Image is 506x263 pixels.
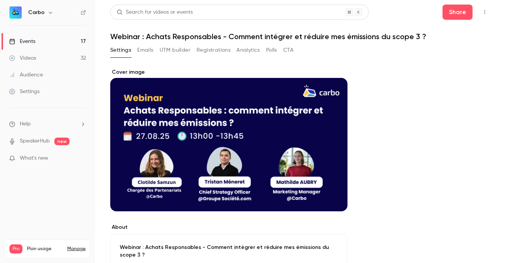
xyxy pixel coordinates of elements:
[10,244,22,253] span: Pro
[67,246,86,252] a: Manage
[27,246,63,252] span: Plan usage
[9,54,36,62] div: Videos
[10,6,22,19] img: Carbo
[20,137,50,145] a: SpeakerHub
[110,223,347,231] label: About
[9,88,40,95] div: Settings
[54,138,70,145] span: new
[110,68,347,211] section: Cover image
[443,5,473,20] button: Share
[117,8,193,16] div: Search for videos or events
[9,71,43,79] div: Audience
[110,32,491,41] h1: Webinar : Achats Responsables - Comment intégrer et réduire mes émissions du scope 3 ?
[28,9,44,16] h6: Carbo
[197,44,230,56] button: Registrations
[20,154,48,162] span: What's new
[236,44,260,56] button: Analytics
[120,244,338,259] p: Webinar : Achats Responsables - Comment intégrer et réduire mes émissions du scope 3 ?
[283,44,293,56] button: CTA
[160,44,190,56] button: UTM builder
[137,44,153,56] button: Emails
[77,155,86,162] iframe: Noticeable Trigger
[20,120,31,128] span: Help
[110,44,131,56] button: Settings
[110,68,347,76] label: Cover image
[9,120,86,128] li: help-dropdown-opener
[9,38,35,45] div: Events
[266,44,277,56] button: Polls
